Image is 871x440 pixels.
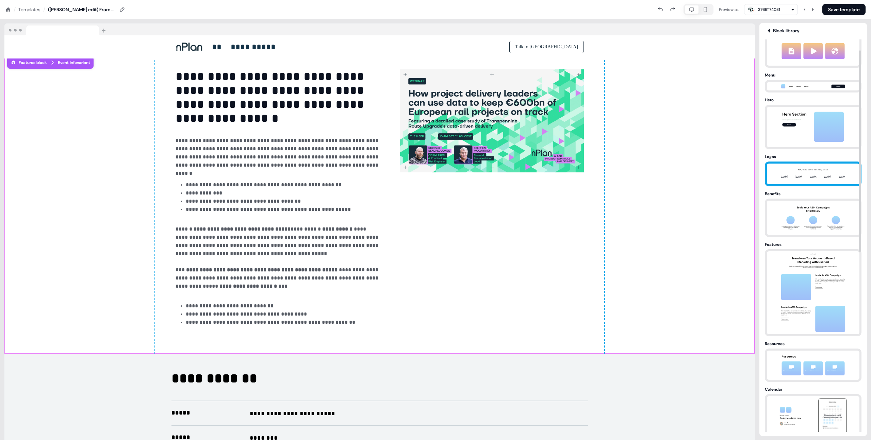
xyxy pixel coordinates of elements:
button: Calendarcalendar thumbnail preview [765,386,861,439]
div: Features [765,241,861,248]
button: Resourcesresources thumbnail preview [765,340,861,382]
img: hero thumbnail preview [777,107,849,147]
img: resources thumbnail preview [777,351,849,380]
div: ([PERSON_NAME] edit) Framework: Blocks [48,6,116,13]
button: Talk to [GEOGRAPHIC_DATA] [509,41,584,53]
button: Herohero thumbnail preview [765,97,861,149]
div: Calendar [765,386,861,393]
img: contentHub thumbnail preview [775,30,851,66]
div: Block library [765,27,861,34]
button: Save template [822,4,866,15]
div: Menu [765,72,861,79]
img: features thumbnail preview [777,251,849,334]
button: Featuresfeatures thumbnail preview [765,241,861,336]
div: Preview as [719,6,739,13]
img: calendar thumbnail preview [777,396,849,437]
img: Image [400,69,584,253]
img: Browser topbar [4,23,109,36]
button: contentHub thumbnail preview [765,19,861,68]
button: 37661174031 [744,4,798,15]
div: / [43,6,45,13]
div: Event info variant [58,59,90,66]
div: Talk to [GEOGRAPHIC_DATA] [382,41,584,53]
a: Templates [18,6,40,13]
img: logoClouds thumbnail preview [777,164,849,184]
div: 37661174031 [758,6,780,13]
div: Hero [765,97,861,103]
div: / [14,6,16,13]
button: Benefitsbenefits thumbnail preview [765,190,861,237]
div: Features block [11,59,47,66]
button: LogoslogoClouds thumbnail preview [765,153,861,186]
div: Logos [765,153,861,160]
div: Resources [765,340,861,347]
img: benefits thumbnail preview [777,201,849,235]
button: Menumenu thumbnail preview [765,72,861,92]
img: menu thumbnail preview [777,82,849,90]
div: Benefits [765,190,861,197]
